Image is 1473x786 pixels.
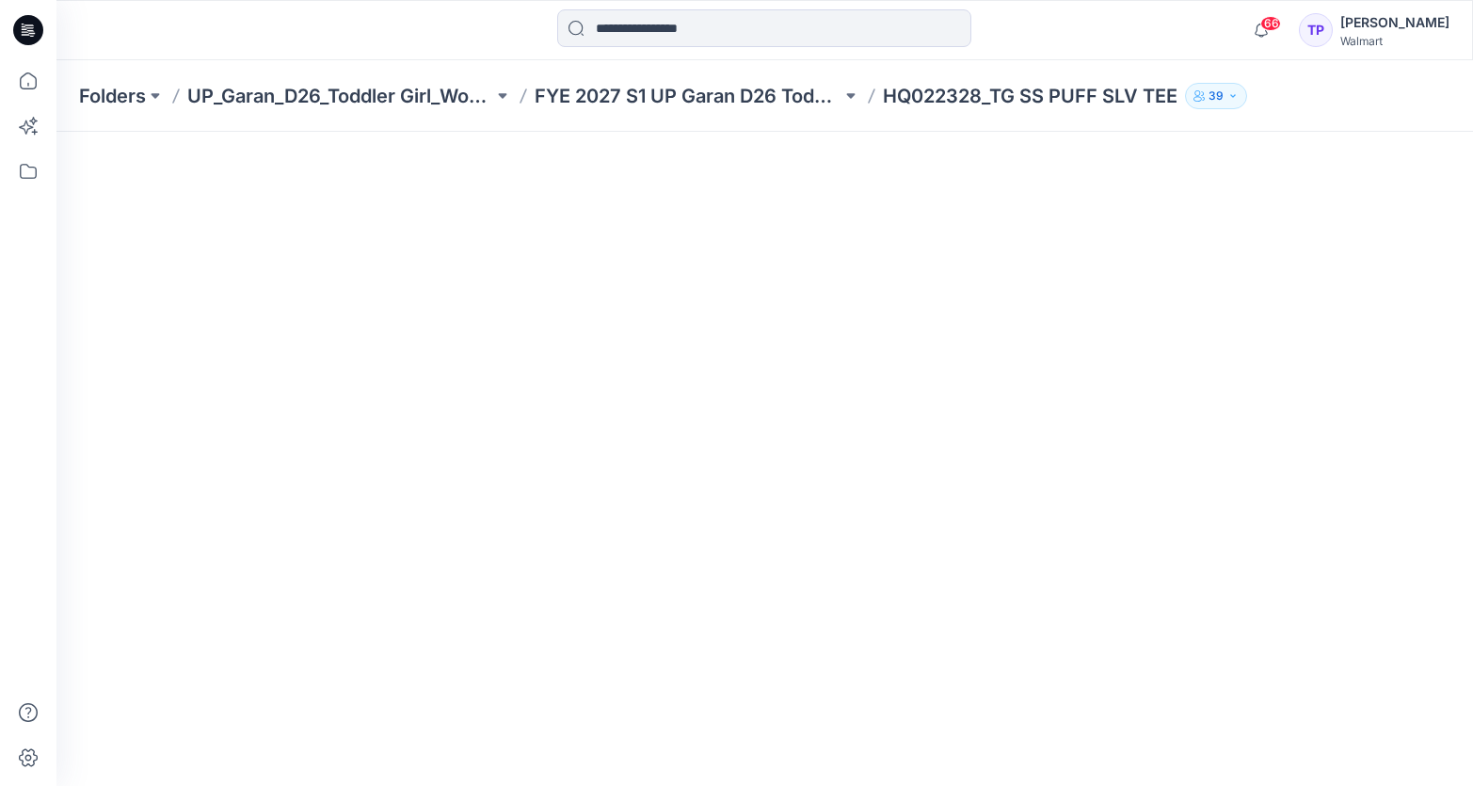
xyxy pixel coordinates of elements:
a: FYE 2027 S1 UP Garan D26 Toddler Girl Wonder Nation [535,83,841,109]
iframe: edit-style [56,132,1473,786]
p: 39 [1209,86,1224,106]
a: UP_Garan_D26_Toddler Girl_Wonder_Nation [187,83,493,109]
div: [PERSON_NAME] [1340,11,1449,34]
div: Walmart [1340,34,1449,48]
div: TP [1299,13,1333,47]
span: 66 [1260,16,1281,31]
button: 39 [1185,83,1247,109]
p: HQ022328_TG SS PUFF SLV TEE [883,83,1177,109]
a: Folders [79,83,146,109]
